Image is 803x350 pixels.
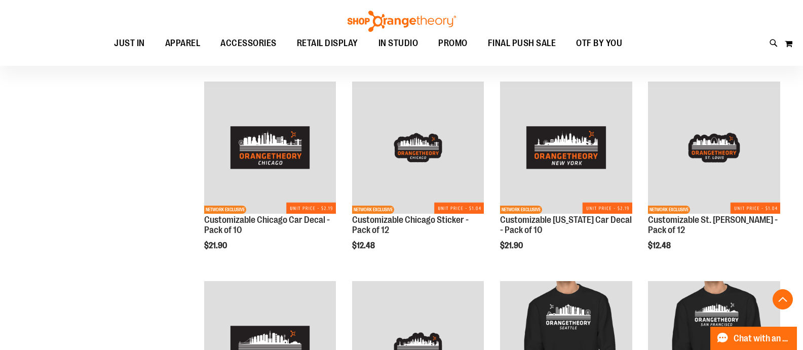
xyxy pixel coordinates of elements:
span: NETWORK EXCLUSIVE [204,206,246,214]
a: Product image for Customizable Chicago Sticker - 12 PKNETWORK EXCLUSIVE [352,82,484,215]
a: APPAREL [155,32,211,55]
div: product [199,76,341,276]
span: IN STUDIO [378,32,418,55]
span: $21.90 [204,241,228,250]
img: Product image for Customizable New York Car Decal - 10 PK [500,82,632,214]
a: PROMO [428,32,478,55]
img: Shop Orangetheory [346,11,457,32]
div: product [347,76,489,276]
span: JUST IN [114,32,145,55]
button: Chat with an Expert [710,327,797,350]
a: FINAL PUSH SALE [478,32,566,55]
span: FINAL PUSH SALE [488,32,556,55]
span: OTF BY YOU [576,32,622,55]
a: Product image for Customizable St. Louis Sticker - 12 PKNETWORK EXCLUSIVE [648,82,780,215]
div: product [643,76,785,276]
img: Product image for Customizable Chicago Sticker - 12 PK [352,82,484,214]
span: Chat with an Expert [734,334,791,343]
a: Customizable [US_STATE] Car Decal - Pack of 10 [500,215,632,235]
a: RETAIL DISPLAY [287,32,368,55]
span: APPAREL [165,32,201,55]
a: JUST IN [104,32,155,55]
a: IN STUDIO [368,32,429,55]
span: RETAIL DISPLAY [297,32,358,55]
a: Product image for Customizable New York Car Decal - 10 PKNETWORK EXCLUSIVE [500,82,632,215]
div: product [495,76,637,276]
span: NETWORK EXCLUSIVE [648,206,690,214]
button: Back To Top [773,289,793,309]
img: Product image for Customizable Chicago Car Decal - 10 PK [204,82,336,214]
a: Product image for Customizable Chicago Car Decal - 10 PKNETWORK EXCLUSIVE [204,82,336,215]
span: $12.48 [352,241,376,250]
span: NETWORK EXCLUSIVE [352,206,394,214]
span: $12.48 [648,241,672,250]
span: NETWORK EXCLUSIVE [500,206,542,214]
span: $21.90 [500,241,524,250]
span: ACCESSORIES [220,32,277,55]
a: Customizable St. [PERSON_NAME] - Pack of 12 [648,215,778,235]
img: Product image for Customizable St. Louis Sticker - 12 PK [648,82,780,214]
a: Customizable Chicago Car Decal - Pack of 10 [204,215,330,235]
a: Customizable Chicago Sticker - Pack of 12 [352,215,469,235]
span: PROMO [438,32,468,55]
a: ACCESSORIES [210,32,287,55]
a: OTF BY YOU [566,32,632,55]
